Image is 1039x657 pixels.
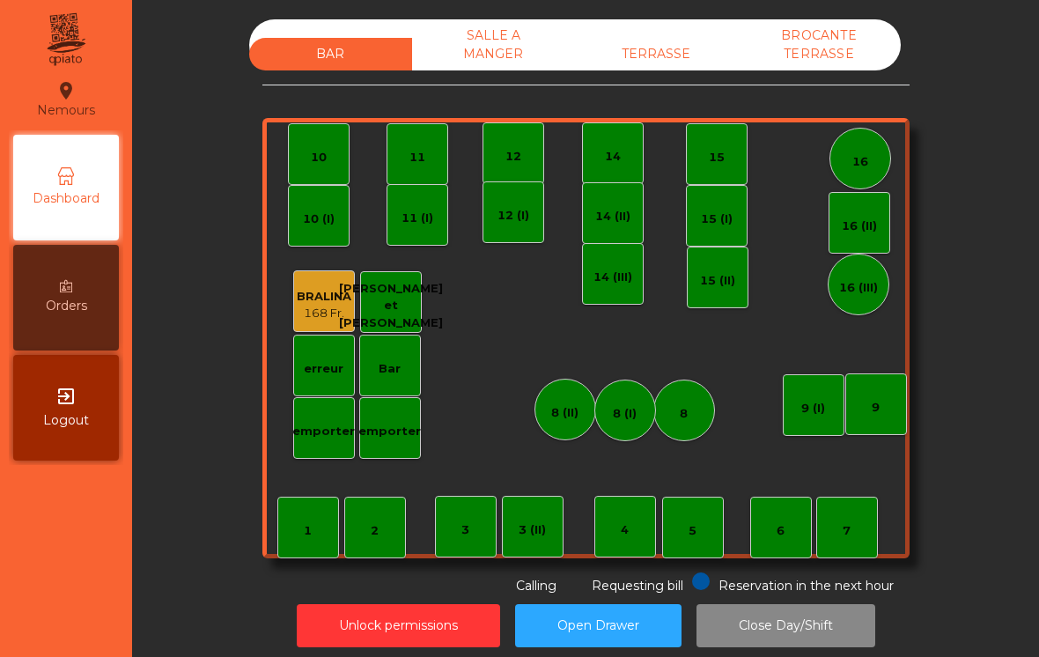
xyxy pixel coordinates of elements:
[297,288,351,306] div: BRALINA
[709,149,725,166] div: 15
[37,78,95,122] div: Nemours
[409,149,425,166] div: 11
[292,423,355,440] div: emporter
[843,522,851,540] div: 7
[680,405,688,423] div: 8
[358,423,421,440] div: emporter
[505,148,521,166] div: 12
[311,149,327,166] div: 10
[621,521,629,539] div: 4
[303,210,335,228] div: 10 (I)
[700,272,735,290] div: 15 (II)
[592,578,683,594] span: Requesting bill
[738,19,901,70] div: BROCANTE TERRASSE
[519,521,546,539] div: 3 (II)
[46,297,87,315] span: Orders
[497,207,529,225] div: 12 (I)
[412,19,575,70] div: SALLE A MANGER
[872,399,880,417] div: 9
[689,522,696,540] div: 5
[842,218,877,235] div: 16 (II)
[839,279,878,297] div: 16 (III)
[304,360,343,378] div: erreur
[297,305,351,322] div: 168 Fr.
[461,521,469,539] div: 3
[371,522,379,540] div: 2
[777,522,785,540] div: 6
[701,210,733,228] div: 15 (I)
[515,604,682,647] button: Open Drawer
[43,411,89,430] span: Logout
[304,522,312,540] div: 1
[339,280,443,332] div: [PERSON_NAME] et [PERSON_NAME]
[801,400,825,417] div: 9 (I)
[33,189,99,208] span: Dashboard
[595,208,630,225] div: 14 (II)
[516,578,556,594] span: Calling
[379,360,401,378] div: Bar
[613,405,637,423] div: 8 (I)
[593,269,632,286] div: 14 (III)
[402,210,433,227] div: 11 (I)
[551,404,578,422] div: 8 (II)
[55,386,77,407] i: exit_to_app
[696,604,875,647] button: Close Day/Shift
[55,80,77,101] i: location_on
[297,604,500,647] button: Unlock permissions
[44,9,87,70] img: qpiato
[575,38,738,70] div: TERRASSE
[605,148,621,166] div: 14
[718,578,894,594] span: Reservation in the next hour
[249,38,412,70] div: BAR
[852,153,868,171] div: 16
